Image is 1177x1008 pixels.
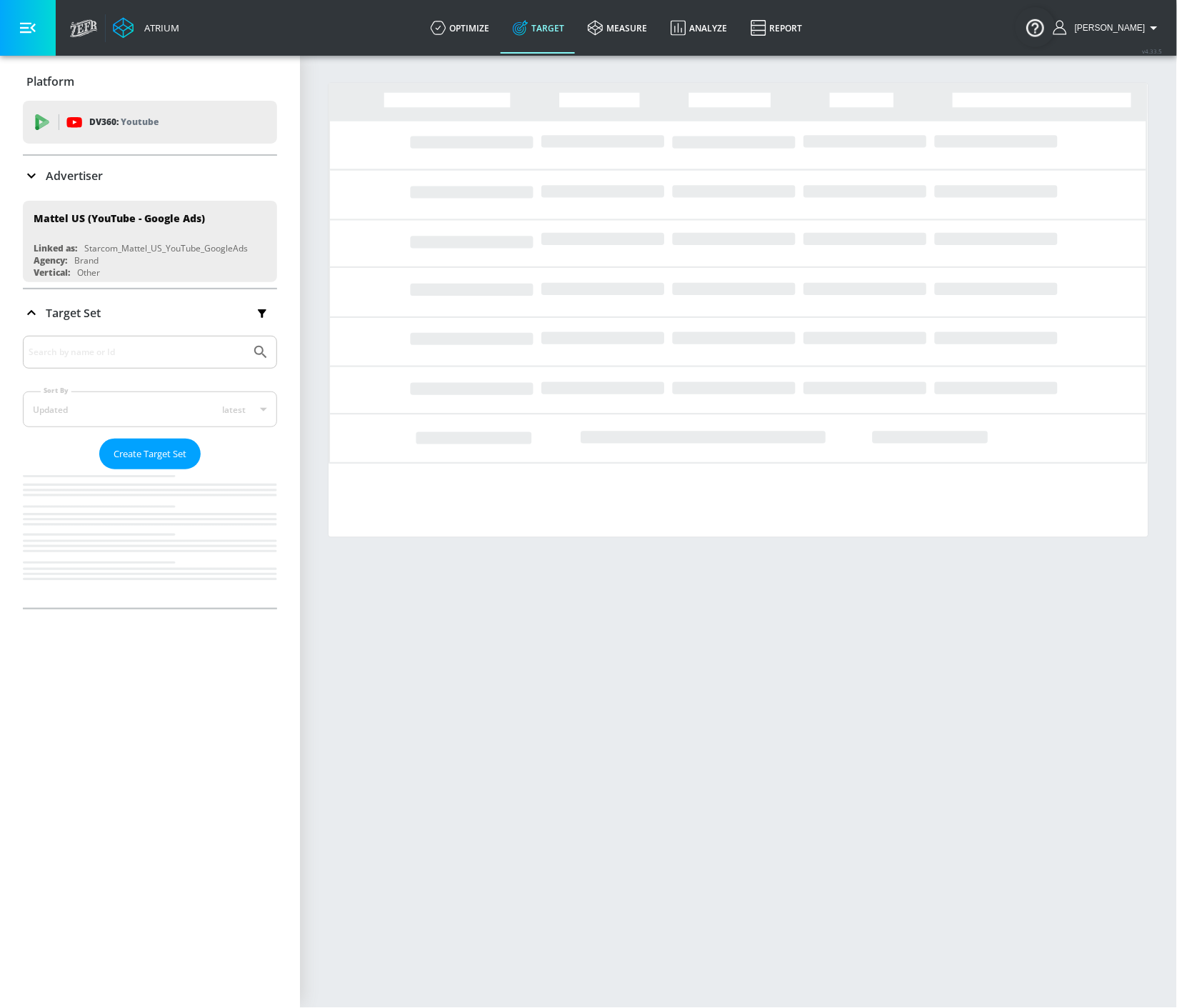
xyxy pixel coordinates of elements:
a: Target [501,2,576,54]
span: Create Target Set [114,446,186,462]
div: Other [77,266,100,279]
div: Brand [74,254,99,266]
div: Vertical: [34,266,70,279]
div: Mattel US (YouTube - Google Ads) [34,211,205,225]
p: Target Set [46,305,101,321]
a: optimize [419,2,501,54]
div: Mattel US (YouTube - Google Ads)Linked as:Starcom_Mattel_US_YouTube_GoogleAdsAgency:BrandVertical... [23,201,277,282]
div: Atrium [139,21,179,34]
a: Analyze [659,2,739,54]
div: Target Set [23,336,277,608]
p: Youtube [121,114,159,129]
div: Linked as: [34,242,77,254]
span: login as: justin.nim@zefr.com [1069,23,1146,33]
nav: list of Target Set [23,469,277,608]
a: measure [576,2,659,54]
input: Search by name or Id [29,343,245,361]
a: Atrium [113,17,179,39]
button: [PERSON_NAME] [1053,19,1163,36]
label: Sort By [41,386,71,396]
div: Platform [23,61,277,101]
span: latest [222,404,246,416]
button: Create Target Set [99,439,201,469]
p: DV360: [89,114,159,130]
button: Open Resource Center [1016,7,1056,47]
div: DV360: Youtube [23,101,277,144]
span: v 4.33.5 [1143,47,1163,55]
div: Starcom_Mattel_US_YouTube_GoogleAds [84,242,248,254]
div: Advertiser [23,156,277,196]
div: Updated [33,404,68,416]
p: Platform [26,74,74,89]
p: Advertiser [46,168,103,184]
a: Report [739,2,814,54]
div: Target Set [23,289,277,336]
div: Agency: [34,254,67,266]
